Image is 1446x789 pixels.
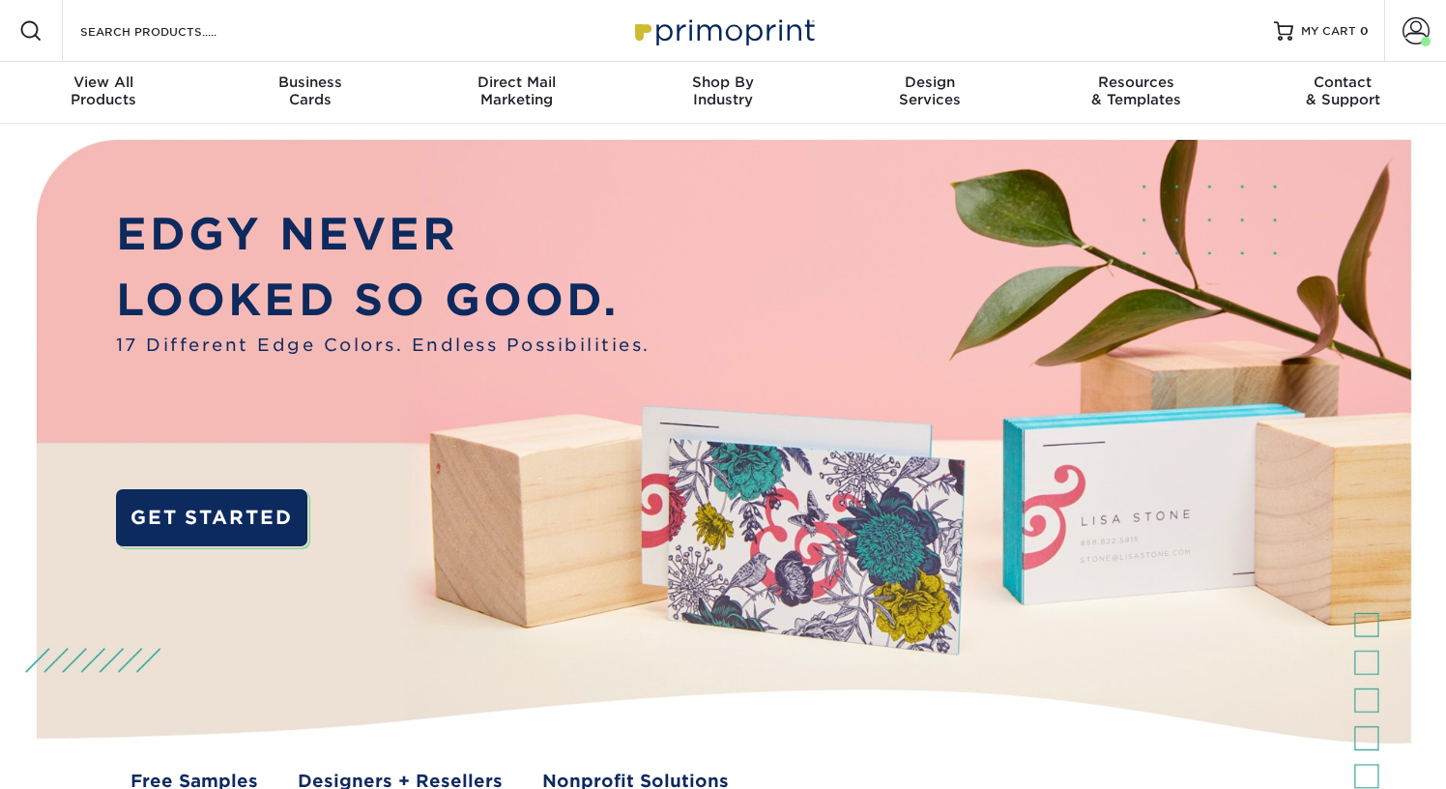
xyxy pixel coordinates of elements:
[116,268,651,333] p: LOOKED SO GOOD.
[1301,23,1356,40] span: MY CART
[1239,73,1446,108] div: & Support
[413,73,620,91] span: Direct Mail
[413,62,620,124] a: Direct MailMarketing
[207,62,414,124] a: BusinessCards
[826,62,1033,124] a: DesignServices
[207,73,414,108] div: Cards
[1033,73,1240,91] span: Resources
[1360,24,1369,38] span: 0
[620,62,826,124] a: Shop ByIndustry
[620,73,826,91] span: Shop By
[116,333,651,359] span: 17 Different Edge Colors. Endless Possibilities.
[1239,73,1446,91] span: Contact
[626,10,820,51] img: Primoprint
[826,73,1033,91] span: Design
[78,19,267,43] input: SEARCH PRODUCTS.....
[1033,73,1240,108] div: & Templates
[116,489,307,546] a: GET STARTED
[413,73,620,108] div: Marketing
[620,73,826,108] div: Industry
[1033,62,1240,124] a: Resources& Templates
[826,73,1033,108] div: Services
[207,73,414,91] span: Business
[116,202,651,267] p: EDGY NEVER
[1239,62,1446,124] a: Contact& Support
